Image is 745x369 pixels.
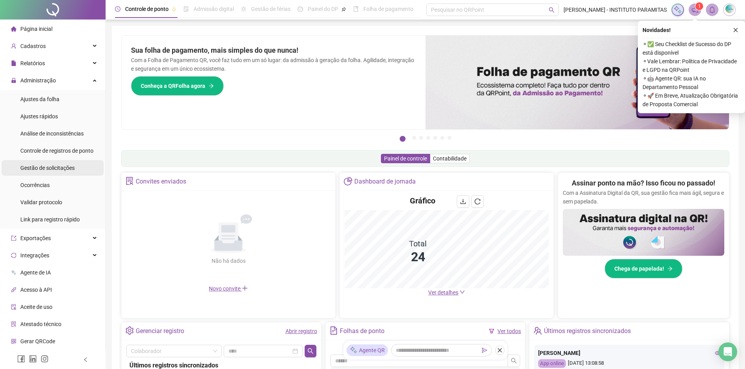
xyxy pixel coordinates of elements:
[564,5,667,14] span: [PERSON_NAME] - INSTITUTO PARAMITAS
[131,76,224,96] button: Conheça a QRFolha agora
[544,324,631,338] div: Últimos registros sincronizados
[11,253,16,258] span: sync
[533,326,542,335] span: team
[709,6,716,13] span: bell
[11,235,16,241] span: export
[285,328,317,334] a: Abrir registro
[11,26,16,32] span: home
[183,6,189,12] span: file-done
[353,6,359,12] span: book
[538,349,720,357] div: [PERSON_NAME]
[330,326,338,335] span: file-text
[643,26,671,34] span: Novidades !
[20,321,61,327] span: Atestado técnico
[667,266,673,271] span: arrow-right
[141,82,205,90] span: Conheça a QRFolha agora
[20,43,46,49] span: Cadastros
[11,321,16,327] span: solution
[643,40,740,57] span: ⚬ ✅ Seu Checklist de Sucesso do DP está disponível
[194,6,234,12] span: Admissão digital
[400,136,406,142] button: 1
[20,77,56,84] span: Administração
[20,96,59,102] span: Ajustes da folha
[208,83,214,89] span: arrow-right
[691,6,698,13] span: notification
[209,285,248,292] span: Novo convite
[41,355,48,363] span: instagram
[363,6,413,12] span: Folha de pagamento
[549,7,555,13] span: search
[20,182,50,188] span: Ocorrências
[115,6,120,12] span: clock-circle
[308,6,338,12] span: Painel do DP
[20,26,52,32] span: Página inicial
[460,198,466,205] span: download
[341,7,346,12] span: pushpin
[482,348,487,353] span: send
[425,36,729,129] img: banner%2F8d14a306-6205-4263-8e5b-06e9a85ad873.png
[715,350,720,356] span: eye
[131,56,416,73] p: Com a Folha de Pagamento QR, você faz tudo em um só lugar: da admissão à geração da folha. Agilid...
[11,61,16,66] span: file
[440,136,444,140] button: 6
[614,264,664,273] span: Chega de papelada!
[673,5,682,14] img: sparkle-icon.fc2bf0ac1784a2077858766a79e2daf3.svg
[192,257,264,265] div: Não há dados
[298,6,303,12] span: dashboard
[17,355,25,363] span: facebook
[344,177,352,185] span: pie-chart
[20,269,51,276] span: Agente de IA
[11,304,16,310] span: audit
[410,195,435,206] h4: Gráfico
[698,4,701,9] span: 1
[428,289,465,296] a: Ver detalhes down
[20,252,49,258] span: Integrações
[643,74,740,91] span: ⚬ 🤖 Agente QR: sua IA no Departamento Pessoal
[20,130,84,137] span: Análise de inconsistências
[29,355,37,363] span: linkedin
[242,285,248,291] span: plus
[241,6,246,12] span: sun
[307,348,314,354] span: search
[125,6,169,12] span: Controle de ponto
[474,198,481,205] span: reload
[350,346,357,355] img: sparkle-icon.fc2bf0ac1784a2077858766a79e2daf3.svg
[460,289,465,295] span: down
[83,357,88,362] span: left
[433,155,467,162] span: Contabilidade
[419,136,423,140] button: 3
[126,177,134,185] span: solution
[605,259,682,278] button: Chega de papelada!
[20,148,93,154] span: Controle de registros de ponto
[340,324,384,338] div: Folhas de ponto
[538,359,566,368] div: App online
[412,136,416,140] button: 2
[20,60,45,66] span: Relatórios
[20,216,80,223] span: Link para registro rápido
[172,7,176,12] span: pushpin
[447,136,451,140] button: 7
[718,342,737,361] div: Open Intercom Messenger
[20,338,55,344] span: Gerar QRCode
[572,178,715,189] h2: Assinar ponto na mão? Isso ficou no passado!
[20,287,52,293] span: Acesso à API
[538,359,720,368] div: [DATE] 13:08:58
[733,27,738,33] span: close
[126,326,134,335] span: setting
[384,155,427,162] span: Painel de controle
[497,348,503,353] span: close
[723,4,735,16] img: 6375
[20,235,51,241] span: Exportações
[563,189,724,206] p: Com a Assinatura Digital da QR, sua gestão fica mais ágil, segura e sem papelada.
[643,91,740,109] span: ⚬ 🚀 Em Breve, Atualização Obrigatória de Proposta Comercial
[433,136,437,140] button: 5
[511,358,517,364] span: search
[11,78,16,83] span: lock
[489,328,494,334] span: filter
[563,209,724,256] img: banner%2F02c71560-61a6-44d4-94b9-c8ab97240462.png
[11,287,16,292] span: api
[136,324,184,338] div: Gerenciar registro
[136,175,186,188] div: Convites enviados
[346,344,388,356] div: Agente QR
[426,136,430,140] button: 4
